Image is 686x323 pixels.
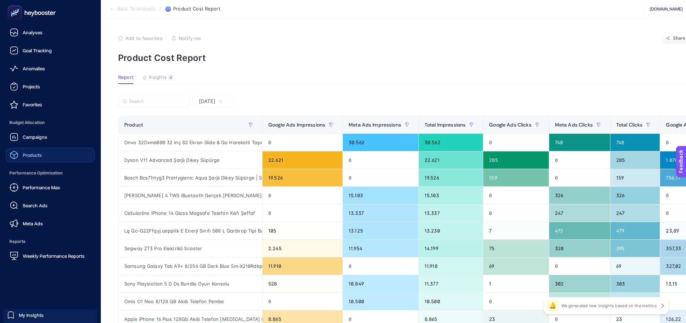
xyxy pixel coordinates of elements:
span: Campaigns [23,134,47,140]
span: My Insights [19,312,44,318]
div: 303 [610,275,660,292]
div: 19.526 [263,169,342,186]
span: Feedback [4,2,27,8]
div: 0 [343,257,418,275]
div: 22.621 [419,151,483,169]
a: Goal Tracking [6,43,95,58]
div: 0 [549,151,610,169]
div: [PERSON_NAME] 4 TWS Bluetooth Gerçek [PERSON_NAME] İçi Kulaklık Krem KI /M [118,187,262,204]
div: 10.500 [419,293,483,310]
span: Meta Ads [23,221,43,226]
div: 1 [483,275,548,292]
div: Cellularline iPhone 14 Gloss Magsafe Telefon Kılıfı Şeffaf [118,204,262,222]
span: Goal Tracking [23,48,52,53]
a: Performance Max [6,180,95,195]
span: [DATE] [199,98,215,105]
span: Weekly Performance Reports [23,253,85,259]
div: 247 [549,204,610,222]
div: Bosch Bcs71Hyg3 ProHygienic Aqua Şarjlı Dikey Süpürge | Sepette 15.199.05 ₺ [118,169,262,186]
span: Search Ads [23,203,48,208]
div: 0 [483,187,548,204]
div: 10.500 [343,293,418,310]
div: Segway ZT3 Pro Elektrikli Scooter [118,240,262,257]
span: Product Cost Report [173,6,220,12]
a: Projects [6,79,95,94]
div: Onvo 32Ovm6000 32 inç 82 Ekran Slide & Go Hareketli Taşınabilir Android Smart LED (Dokunmatik Ekran) [118,134,262,151]
div: 22.621 [263,151,342,169]
div: 13.125 [343,222,418,239]
span: Performance Max [23,185,60,190]
div: 105 [263,222,342,239]
div: 395 [610,240,660,257]
div: 472 [549,222,610,239]
div: 0 [483,293,548,310]
span: Performance Optimization [6,166,95,180]
span: Share [673,35,686,41]
span: Report [118,75,134,80]
div: Samsung Galaxy Tab A9+ 8/256 GB Dark Blue Sm-X210Rdbptur [118,257,262,275]
span: Add to favorites [125,35,162,41]
div: 7 [483,222,548,239]
span: Notify me [179,35,201,41]
span: Budget Allocation [6,115,95,130]
div: 326 [549,187,610,204]
div: 320 [549,240,610,257]
a: My Insights [4,309,97,321]
div: 13.337 [419,204,483,222]
div: 188 [549,293,610,310]
div: 10.849 [343,275,418,292]
div: 285 [483,151,548,169]
a: Products [6,148,95,162]
div: 0 [263,204,342,222]
span: Product [124,122,143,128]
div: 0 [343,169,418,186]
div: 0 [263,187,342,204]
div: 11.910 [419,257,483,275]
div: 159 [610,169,660,186]
a: Favorites [6,97,95,112]
div: 15.103 [419,187,483,204]
div: 528 [263,275,342,292]
div: 0 [549,169,610,186]
span: Back To Analysis [117,6,155,12]
span: Total Clicks [616,122,643,128]
input: Search [129,99,186,104]
span: Meta Ads Impressions [349,122,401,128]
span: Google Ads Impressions [268,122,325,128]
div: 🔔 [547,300,559,311]
span: Google Ads Clicks [489,122,531,128]
a: Weekly Performance Reports [6,249,95,263]
div: 247 [610,204,660,222]
a: Campaigns [6,130,95,144]
div: 0 [483,134,548,151]
div: 14.199 [419,240,483,257]
div: 0 [263,293,342,310]
a: Anomalies [6,61,95,76]
div: 326 [610,187,660,204]
div: 30.562 [419,134,483,151]
div: 285 [610,151,660,169]
div: 188 [610,293,660,310]
a: Search Ads [6,198,95,213]
div: Lg Gc-G22Ffqyj.aeppltk E Enerji Sınıfı 508 L Gardırop Tipi Buzdolabı Siyah [118,222,262,239]
span: Favorites [23,102,42,107]
span: Projects [23,84,40,89]
div: 19.526 [419,169,483,186]
div: 302 [549,275,610,292]
div: 11.910 [263,257,342,275]
div: Dyson V11 Advanced Şarjlı Dikey Süpürge [118,151,262,169]
div: 0 [483,204,548,222]
div: 2.245 [263,240,342,257]
span: Reports [6,234,95,249]
div: 11.954 [343,240,418,257]
span: Total Impressions [425,122,466,128]
a: Analyses [6,25,95,40]
div: 0 [263,134,342,151]
div: 740 [549,134,610,151]
div: 0 [549,257,610,275]
a: Meta Ads [6,216,95,231]
button: Notify me [171,35,201,41]
div: 11.377 [419,275,483,292]
div: Sony Playstation 5 D Ds Bundle Oyun Konsolu [118,275,262,292]
div: 30.562 [343,134,418,151]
